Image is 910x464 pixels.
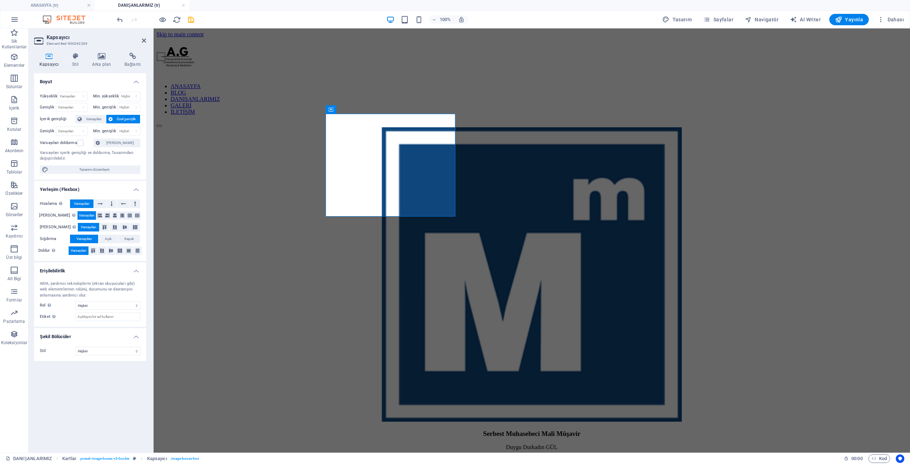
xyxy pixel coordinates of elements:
[40,235,70,243] label: Sığdırma
[458,16,465,23] i: Yeniden boyutlandırmada yakınlaştırma düzeyini seçilen cihaza uyacak şekilde otomatik olarak ayarla.
[40,94,58,98] label: Yükseklik
[7,276,21,282] p: Alt Bigi
[659,14,695,25] div: Tasarım (Ctrl+Alt+Y)
[440,15,451,24] h6: 100%
[62,454,76,463] span: Seçmek için tıkla. Düzenlemek için çift tıkla
[40,129,56,133] label: Genişlik
[116,15,124,24] button: undo
[874,14,907,25] button: Dahası
[40,115,75,123] label: İçerik genişliği
[71,246,86,255] span: Varsayılan
[40,281,140,299] div: ARIA, yardımcı teknolojilerin (ekran okuyucuları gibi) web elementlerinin rolünü, durumunu ve dav...
[75,313,140,321] input: Açıklayıcı bir ad kullanın
[95,1,189,9] h4: DANIŞANLARIMIZ (tr)
[98,235,118,243] button: Açık
[659,14,695,25] button: Tasarım
[3,3,50,9] a: Skip to main content
[844,454,863,463] h6: Oturum süresi
[62,454,199,463] nav: breadcrumb
[78,223,99,231] button: Varsayılan
[173,16,181,24] i: Sayfayı yeniden yükleyin
[79,454,130,463] span: . preset-image-boxes-v3-border
[118,235,140,243] button: Kapalı
[6,233,23,239] p: Kaydırıcı
[6,255,22,260] p: Üst bilgi
[896,454,904,463] button: Usercentrics
[6,212,23,218] p: Görseller
[187,15,195,24] button: save
[34,53,67,68] h4: Kapsayıcı
[67,53,87,68] h4: Stil
[50,165,138,174] span: Tasarımı düzenleyin
[70,235,98,243] button: Varsayılan
[93,105,117,109] label: Min. genişlik
[77,211,96,220] button: Varsayılan
[40,199,70,208] label: Hizalama
[868,454,890,463] button: Kod
[742,14,781,25] button: Navigatör
[79,211,95,220] span: Varsayılan
[877,16,904,23] span: Dahası
[662,16,692,23] span: Tasarım
[69,246,89,255] button: Varsayılan
[47,41,132,47] h3: Element #ed-900042369
[7,127,22,132] p: Kutular
[170,454,199,463] span: . image-boxes-box
[34,328,146,341] h4: Şekil Bölücüler
[102,139,138,147] span: [PERSON_NAME]
[40,165,140,174] button: Tasarımı düzenleyin
[187,16,195,24] i: Kaydet (Ctrl+S)
[41,15,94,24] img: Editor Logo
[429,15,454,24] button: 100%
[147,454,167,463] span: Seçmek için tıkla. Düzenlemek için çift tıkla
[40,105,56,109] label: Genişlik
[106,115,140,123] button: Özel genişlik
[124,235,134,243] span: Kapalı
[6,169,22,175] p: Tablolar
[5,148,24,154] p: Akordeon
[40,313,75,321] label: Etiket
[703,16,733,23] span: Sayfalar
[84,115,104,123] span: Varsayılan
[6,297,22,303] p: Formlar
[119,53,146,68] h4: Bağlantı
[829,14,869,25] button: Yayınla
[745,16,778,23] span: Navigatör
[76,235,92,243] span: Varsayılan
[4,63,25,68] p: Elementler
[40,301,53,310] span: Rol
[115,115,138,123] span: Özel genişlik
[75,115,106,123] button: Varsayılan
[40,223,78,231] label: [PERSON_NAME]
[74,199,90,208] span: Varsayılan
[158,15,167,24] button: Ön izleme modundan çıkıp düzenlemeye devam etmek için buraya tıklayın
[133,457,136,460] i: Bu element, özelleştirilebilir bir ön ayar
[787,14,824,25] button: AI Writer
[3,319,25,324] p: Pazarlama
[5,191,23,196] p: Özellikler
[38,246,69,255] label: Doldur
[40,139,77,147] label: Varsayılan doldurma
[835,16,863,23] span: Yayınla
[87,53,119,68] h4: Arka plan
[93,129,117,133] label: Min. genişlik
[81,223,96,231] span: Varsayılan
[790,16,821,23] span: AI Writer
[851,454,862,463] span: 00 00
[105,235,112,243] span: Açık
[116,16,124,24] i: Geri al: Metni değiştir (Ctrl+Z)
[40,348,46,353] span: Stil
[47,34,146,41] h2: Kapsayıcı
[34,73,146,86] h4: Boyut
[93,94,119,98] label: Min. yükseklik
[34,181,146,194] h4: Yerleşim (Flexbox)
[1,340,27,346] p: Koleksiyonlar
[93,139,140,147] button: [PERSON_NAME]
[872,454,887,463] span: Kod
[34,262,146,275] h4: Erişilebilirlik
[6,84,23,90] p: Sütunlar
[70,199,93,208] button: Varsayılan
[9,105,19,111] p: İçerik
[39,211,77,220] label: [PERSON_NAME]
[856,456,857,461] span: :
